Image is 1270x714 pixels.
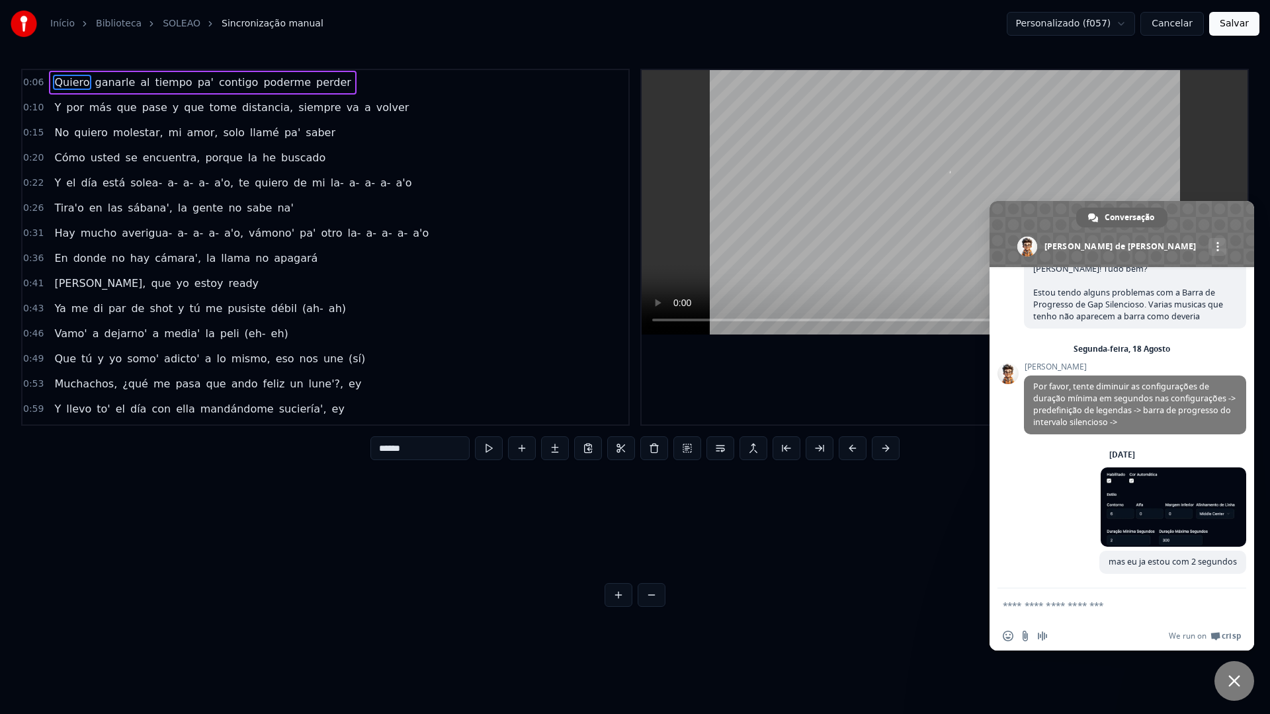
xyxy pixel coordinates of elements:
[261,150,277,165] span: he
[120,225,173,241] span: averigua-
[89,150,122,165] span: usted
[23,227,44,240] span: 0:31
[395,175,413,190] span: a'o
[191,200,224,216] span: gente
[1169,631,1241,641] a: We run onCrisp
[110,251,126,266] span: no
[53,351,77,366] span: Que
[108,351,123,366] span: yo
[275,351,296,366] span: eso
[273,251,319,266] span: apagará
[196,75,215,90] span: pa'
[1024,362,1246,372] span: [PERSON_NAME]
[222,125,245,140] span: solo
[23,177,44,190] span: 0:22
[1169,631,1206,641] span: We run on
[270,326,290,341] span: eh)
[23,202,44,215] span: 0:26
[379,175,392,190] span: a-
[129,251,151,266] span: hay
[204,326,216,341] span: la
[23,252,44,265] span: 0:36
[23,352,44,366] span: 0:49
[346,225,362,241] span: la-
[311,175,327,190] span: mi
[197,175,210,190] span: a-
[96,351,105,366] span: y
[363,100,372,115] span: a
[237,175,251,190] span: te
[114,401,126,416] span: el
[88,100,113,115] span: más
[1140,12,1204,36] button: Cancelar
[53,251,69,266] span: En
[65,401,93,416] span: llevo
[365,225,378,241] span: a-
[262,376,286,391] span: feliz
[347,376,362,391] span: ey
[193,276,225,291] span: estoy
[253,175,290,190] span: quiero
[65,175,77,190] span: el
[308,376,345,391] span: lune'?,
[130,301,146,316] span: de
[148,301,174,316] span: shot
[152,376,171,391] span: me
[50,17,323,30] nav: breadcrumb
[23,277,44,290] span: 0:41
[204,301,224,316] span: me
[53,301,67,316] span: Ya
[149,276,172,291] span: que
[347,351,366,366] span: (sí)
[298,351,319,366] span: nos
[70,301,89,316] span: me
[163,326,201,341] span: media'
[174,376,202,391] span: pasa
[331,401,346,416] span: ey
[292,175,308,190] span: de
[154,75,194,90] span: tiempo
[1074,345,1170,353] div: Segunda-feira, 18 Agosto
[204,351,213,366] span: a
[380,225,394,241] span: a-
[53,150,86,165] span: Cómo
[163,17,200,30] a: SOLEAO
[112,125,165,140] span: molestar,
[176,225,189,241] span: a-
[53,175,62,190] span: Y
[23,377,44,391] span: 0:53
[171,100,180,115] span: y
[88,200,104,216] span: en
[329,175,345,190] span: la-
[23,151,44,165] span: 0:20
[65,100,85,115] span: por
[80,351,93,366] span: tú
[153,251,202,266] span: cámara',
[280,150,327,165] span: buscado
[327,301,347,316] span: ah)
[192,225,205,241] span: a-
[53,326,88,341] span: Vamo'
[167,125,183,140] span: mi
[254,251,270,266] span: no
[80,175,99,190] span: día
[222,17,323,30] span: Sincronização manual
[283,125,302,140] span: pa'
[247,150,259,165] span: la
[186,125,220,140] span: amor,
[1003,588,1214,621] textarea: Escreva sua mensagem...
[53,276,147,291] span: [PERSON_NAME],
[1105,208,1154,227] span: Conversação
[223,225,245,241] span: a'o,
[101,175,126,190] span: está
[301,301,325,316] span: (ah-
[262,75,312,90] span: poderme
[228,276,261,291] span: ready
[53,225,76,241] span: Hay
[142,150,202,165] span: encuentra,
[348,175,361,190] span: a-
[363,175,376,190] span: a-
[230,376,259,391] span: ando
[163,351,201,366] span: adicto'
[213,175,235,190] span: a'o,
